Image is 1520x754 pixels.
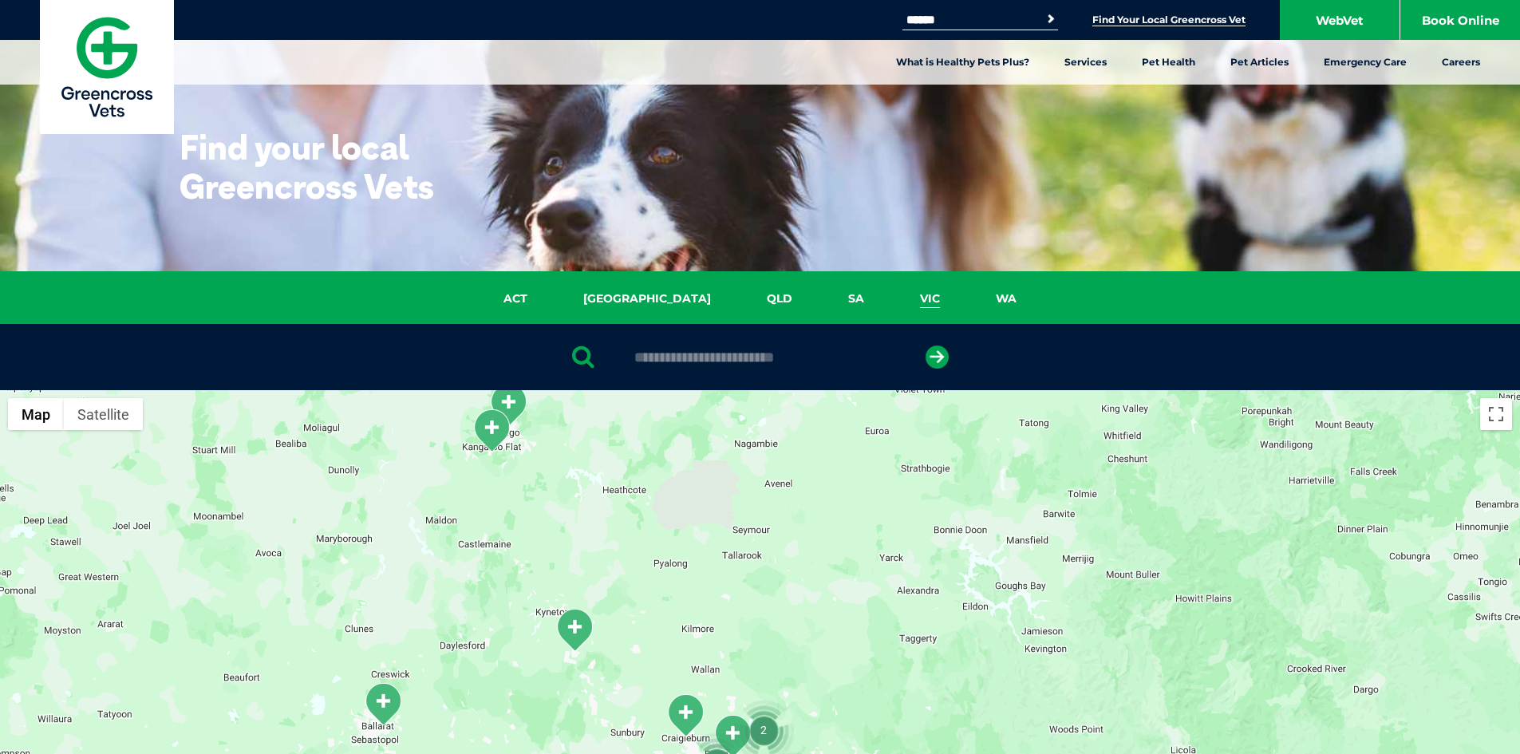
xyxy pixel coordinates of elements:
[476,290,555,308] a: ACT
[1124,40,1213,85] a: Pet Health
[739,290,820,308] a: QLD
[472,409,511,452] div: Kangaroo Flat
[1047,40,1124,85] a: Services
[1424,40,1498,85] a: Careers
[820,290,892,308] a: SA
[1213,40,1306,85] a: Pet Articles
[64,398,143,430] button: Show satellite imagery
[892,290,968,308] a: VIC
[665,693,705,737] div: Craigieburn
[1480,398,1512,430] button: Toggle fullscreen view
[1092,14,1246,26] a: Find Your Local Greencross Vet
[878,40,1047,85] a: What is Healthy Pets Plus?
[363,682,403,726] div: Ballarat
[180,128,495,206] h1: Find your local Greencross Vets
[1306,40,1424,85] a: Emergency Care
[555,290,739,308] a: [GEOGRAPHIC_DATA]
[488,383,528,427] div: White Hills
[1043,11,1059,27] button: Search
[555,608,594,652] div: Macedon Ranges
[8,398,64,430] button: Show street map
[968,290,1044,308] a: WA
